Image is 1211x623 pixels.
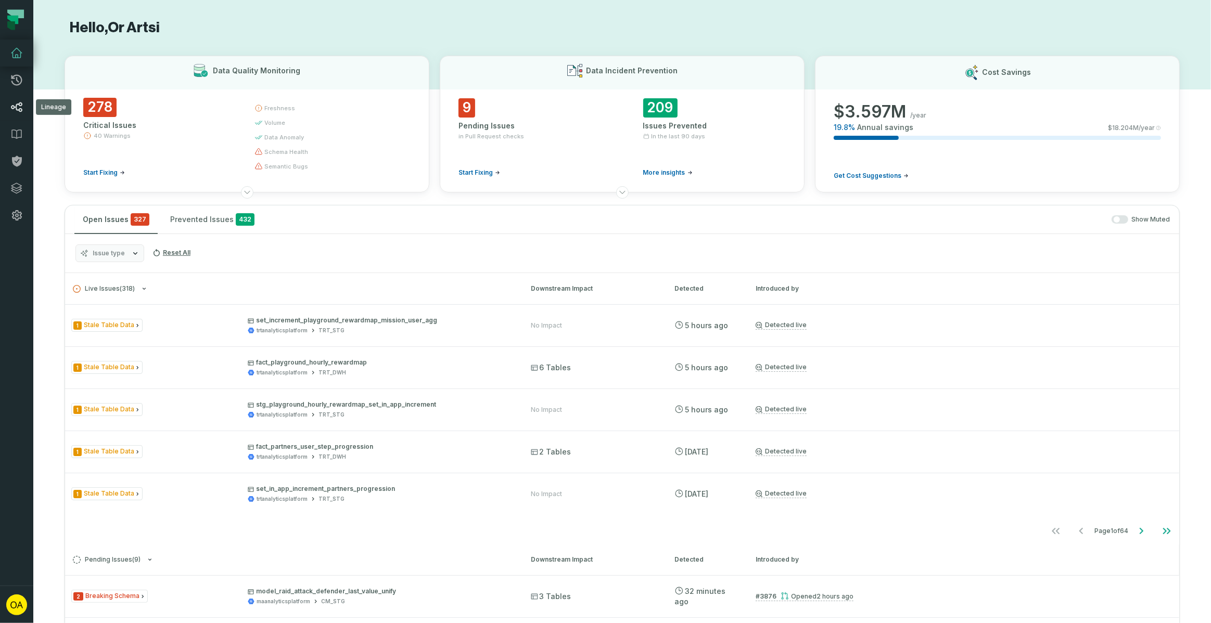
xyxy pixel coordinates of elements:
button: Issue type [75,244,144,262]
div: trtanalyticsplatform [257,369,308,377]
div: Opened [781,592,853,600]
span: 9 [458,98,475,118]
div: trtanalyticsplatform [257,495,308,503]
button: Go to next page [1129,521,1154,541]
div: Issues Prevented [643,121,786,131]
span: Annual savings [857,122,913,133]
img: avatar of Or Artsi [6,594,27,615]
p: set_increment_playground_rewardmap_mission_user_agg [248,316,512,325]
button: Go to previous page [1069,521,1094,541]
h3: Cost Savings [982,67,1031,77]
button: Prevented Issues [162,205,263,233]
a: Detected live [756,489,807,498]
relative-time: Aug 10, 2025, 12:52 PM GMT+3 [674,587,725,606]
span: critical issues and errors combined [131,213,149,226]
span: Live Issues ( 318 ) [73,285,135,293]
div: trtanalyticsplatform [257,453,308,461]
span: Issue Type [71,403,143,416]
relative-time: Aug 10, 2025, 7:34 AM GMT+3 [685,363,728,372]
span: Get Cost Suggestions [834,172,901,180]
relative-time: Aug 10, 2025, 10:32 AM GMT+3 [817,592,853,600]
h3: Data Quality Monitoring [213,66,300,76]
span: data anomaly [265,133,304,141]
a: Detected live [756,363,807,372]
p: model_raid_attack_defender_last_value_unify [248,587,512,595]
ul: Page 1 of 64 [1043,521,1179,541]
relative-time: Aug 9, 2025, 7:47 AM GMT+3 [685,489,708,498]
div: Lineage [36,99,71,115]
button: Cost Savings$3.597M/year19.8%Annual savings$18.204M/yearGet Cost Suggestions [815,56,1180,192]
span: Issue Type [71,361,143,374]
div: Introduced by [756,555,1171,564]
div: Introduced by [756,284,1171,293]
button: Live Issues(318) [73,285,512,293]
span: 432 [236,213,254,226]
span: in Pull Request checks [458,132,524,140]
button: Reset All [148,244,195,261]
span: $ 3.597M [834,101,906,122]
div: No Impact [531,490,562,498]
p: stg_playground_hourly_rewardmap_set_in_app_increment [248,400,512,409]
span: 6 Tables [531,362,571,373]
span: /year [910,111,926,120]
span: Start Fixing [83,168,118,177]
div: TRT_DWH [318,453,346,461]
span: In the last 90 days [652,132,706,140]
p: set_in_app_increment_partners_progression [248,485,512,493]
span: Severity [73,592,83,601]
button: Open Issues [74,205,158,233]
span: More insights [643,168,685,177]
h1: Hello, Or Artsi [65,19,1180,37]
button: Data Quality Monitoring278Critical Issues40 WarningsStart Fixingfreshnessvolumedata anomalyschema... [65,56,429,192]
span: Issue Type [71,319,143,332]
div: Detected [674,555,737,564]
span: 278 [83,98,117,117]
div: CM_STG [321,598,345,605]
span: Severity [73,321,82,330]
a: Start Fixing [458,168,500,177]
relative-time: Aug 10, 2025, 7:34 AM GMT+3 [685,321,728,330]
relative-time: Aug 10, 2025, 7:34 AM GMT+3 [685,405,728,414]
div: Downstream Impact [531,284,656,293]
div: Show Muted [267,215,1170,224]
span: 40 Warnings [94,132,131,140]
span: 3 Tables [531,591,571,602]
span: Issue Type [71,590,148,603]
span: Pending Issues ( 9 ) [73,556,141,564]
span: Severity [73,490,82,498]
span: Issue type [93,249,125,257]
span: Severity [73,406,82,414]
div: TRT_STG [318,327,345,334]
a: Detected live [756,321,807,330]
span: Issue Type [71,445,143,458]
span: semantic bugs [265,162,309,171]
p: fact_partners_user_step_progression [248,443,512,451]
a: Detected live [756,447,807,456]
a: Detected live [756,405,807,414]
button: Go to last page [1154,521,1179,541]
button: Data Incident Prevention9Pending Issuesin Pull Request checksStart Fixing209Issues PreventedIn th... [440,56,805,192]
a: More insights [643,168,693,177]
div: trtanalyticsplatform [257,327,308,334]
a: #3876Opened[DATE] 10:32:50 AM [756,592,853,601]
div: TRT_STG [318,411,345,419]
div: Live Issues(318) [65,304,1179,543]
div: Downstream Impact [531,555,656,564]
a: Get Cost Suggestions [834,172,909,180]
a: Start Fixing [83,168,125,177]
span: 209 [643,98,678,118]
div: maanalyticsplatform [257,598,310,605]
button: Pending Issues(9) [73,556,512,564]
span: Start Fixing [458,168,493,177]
span: Issue Type [71,487,143,500]
span: Severity [73,364,82,372]
span: 19.8 % [834,122,855,133]
span: $ 18.204M /year [1108,124,1155,132]
span: Severity [73,448,82,456]
div: trtanalyticsplatform [257,411,308,419]
div: Pending Issues [458,121,602,131]
button: Go to first page [1043,521,1068,541]
div: Critical Issues [83,120,236,131]
relative-time: Aug 9, 2025, 7:47 AM GMT+3 [685,447,708,456]
h3: Data Incident Prevention [587,66,678,76]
